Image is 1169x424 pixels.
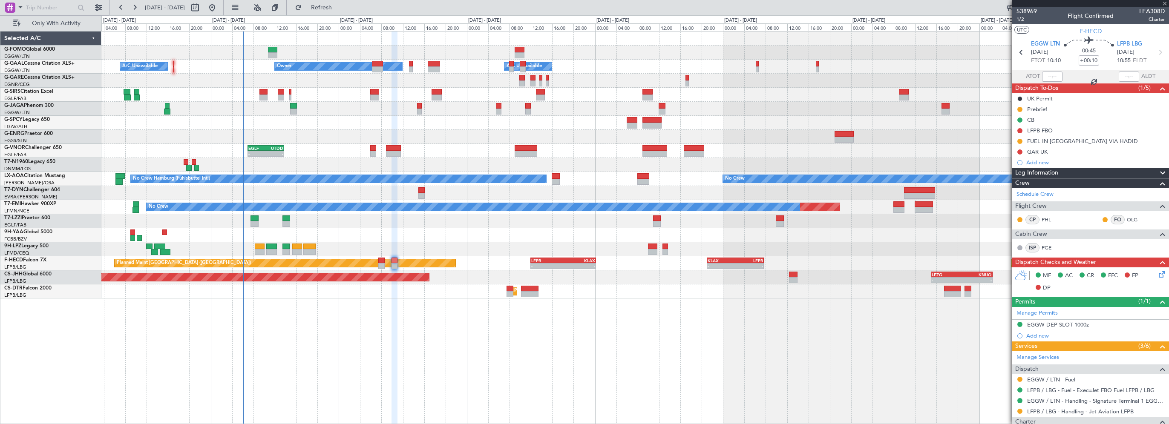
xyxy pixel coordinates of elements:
div: 16:00 [936,23,958,31]
div: 00:00 [979,23,1001,31]
div: 16:00 [424,23,446,31]
div: FO [1111,215,1125,224]
span: 538969 [1016,7,1037,16]
div: 04:00 [1001,23,1022,31]
span: T7-LZZI [4,215,22,221]
span: Refresh [304,5,340,11]
div: Add new [1026,159,1165,166]
div: 04:00 [744,23,766,31]
div: Planned Maint [GEOGRAPHIC_DATA] ([GEOGRAPHIC_DATA]) [117,257,251,269]
div: 16:00 [680,23,702,31]
span: G-FOMO [4,47,26,52]
div: A/C Unavailable [507,60,542,73]
div: 00:00 [723,23,744,31]
a: G-GAALCessna Citation XLS+ [4,61,75,66]
span: Dispatch To-Dos [1015,83,1058,93]
a: LFPB/LBG [4,278,26,284]
span: LEA308D [1139,7,1165,16]
a: LFPB/LBG [4,264,26,270]
div: LEZG [932,272,962,277]
a: EVRA/[PERSON_NAME] [4,194,57,200]
span: ETOT [1031,57,1045,65]
span: 00:45 [1082,47,1096,55]
span: CR [1087,272,1094,280]
div: 12:00 [403,23,424,31]
span: Crew [1015,178,1030,188]
div: UTDD [266,146,283,151]
a: EGLF/FAB [4,95,26,102]
a: T7-EMIHawker 900XP [4,201,56,206]
div: [DATE] - [DATE] [468,17,501,24]
span: G-VNOR [4,145,25,150]
a: G-ENRGPraetor 600 [4,131,53,136]
span: (1/5) [1138,83,1151,92]
div: 16:00 [296,23,317,31]
a: Manage Permits [1016,309,1058,318]
input: Trip Number [26,1,75,14]
div: 16:00 [552,23,573,31]
span: 1/2 [1016,16,1037,23]
span: AC [1065,272,1073,280]
div: 20:00 [702,23,723,31]
a: T7-DYNChallenger 604 [4,187,60,192]
a: EGGW / LTN - Handling - Signature Terminal 1 EGGW / LTN [1027,397,1165,404]
div: A/C Unavailable [122,60,158,73]
div: 08:00 [638,23,659,31]
span: MF [1043,272,1051,280]
span: F-HECD [4,258,23,263]
a: CS-DTRFalcon 2000 [4,286,52,291]
div: ISP [1025,243,1039,252]
span: DP [1043,284,1051,292]
a: EGGW/LTN [4,53,30,60]
a: PHL [1042,216,1061,223]
span: [DATE] [1117,48,1134,57]
a: DNMM/LOS [4,166,31,172]
a: [PERSON_NAME]/QSA [4,180,55,186]
span: G-GARE [4,75,24,80]
div: 00:00 [851,23,872,31]
div: EGLF [248,146,266,151]
div: CB [1027,116,1034,123]
a: OLG [1127,216,1146,223]
div: No Crew Hamburg (Fuhlsbuttel Intl) [133,172,210,185]
span: 10:10 [1047,57,1061,65]
div: CP [1025,215,1039,224]
div: 08:00 [253,23,275,31]
a: FCBB/BZV [4,236,27,242]
div: 12:00 [531,23,552,31]
span: G-SPCY [4,117,23,122]
span: ATOT [1026,72,1040,81]
div: 04:00 [232,23,253,31]
a: Schedule Crew [1016,190,1054,199]
div: [DATE] - [DATE] [852,17,885,24]
div: 08:00 [510,23,531,31]
div: 16:00 [809,23,830,31]
a: G-FOMOGlobal 6000 [4,47,55,52]
span: T7-N1960 [4,159,28,164]
span: ELDT [1133,57,1146,65]
a: EGNR/CEG [4,81,30,88]
button: Only With Activity [9,17,92,30]
span: Dispatch Checks and Weather [1015,258,1096,267]
div: - [531,264,563,269]
span: T7-EMI [4,201,21,206]
span: 10:55 [1117,57,1131,65]
div: 12:00 [659,23,680,31]
a: EGLF/FAB [4,222,26,228]
div: [DATE] - [DATE] [212,17,245,24]
a: EGGW/LTN [4,67,30,74]
div: [DATE] - [DATE] [724,17,757,24]
div: 20:00 [317,23,339,31]
div: 04:00 [872,23,894,31]
a: CS-JHHGlobal 6000 [4,272,52,277]
span: Charter [1139,16,1165,23]
div: - [563,264,595,269]
div: 12:00 [275,23,296,31]
div: EGGW DEP SLOT 1000z [1027,321,1089,328]
span: Leg Information [1015,168,1058,178]
div: 20:00 [446,23,467,31]
div: 08:00 [894,23,915,31]
div: [DATE] - [DATE] [981,17,1014,24]
div: - [266,151,283,156]
span: [DATE] - [DATE] [145,4,185,11]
